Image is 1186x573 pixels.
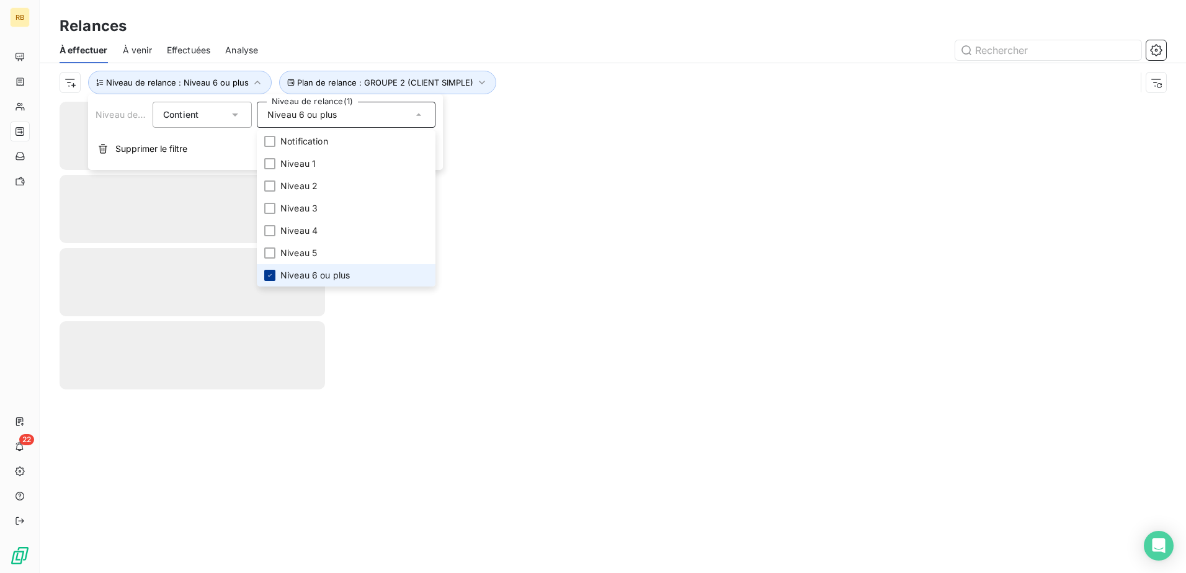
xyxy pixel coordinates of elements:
[267,109,337,121] span: Niveau 6 ou plus
[19,434,34,445] span: 22
[297,78,473,87] span: Plan de relance : GROUPE 2 (CLIENT SIMPLE)
[280,158,316,170] span: Niveau 1
[60,44,108,56] span: À effectuer
[96,109,171,120] span: Niveau de relance
[280,180,318,192] span: Niveau 2
[88,71,272,94] button: Niveau de relance : Niveau 6 ou plus
[123,44,152,56] span: À venir
[280,224,318,237] span: Niveau 4
[10,546,30,566] img: Logo LeanPay
[60,15,127,37] h3: Relances
[279,71,496,94] button: Plan de relance : GROUPE 2 (CLIENT SIMPLE)
[167,44,211,56] span: Effectuées
[955,40,1141,60] input: Rechercher
[280,247,317,259] span: Niveau 5
[163,109,198,120] span: Contient
[10,7,30,27] div: RB
[280,135,328,148] span: Notification
[106,78,249,87] span: Niveau de relance : Niveau 6 ou plus
[115,143,187,155] span: Supprimer le filtre
[280,269,350,282] span: Niveau 6 ou plus
[280,202,318,215] span: Niveau 3
[225,44,258,56] span: Analyse
[88,135,443,162] button: Supprimer le filtre
[1144,531,1174,561] div: Open Intercom Messenger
